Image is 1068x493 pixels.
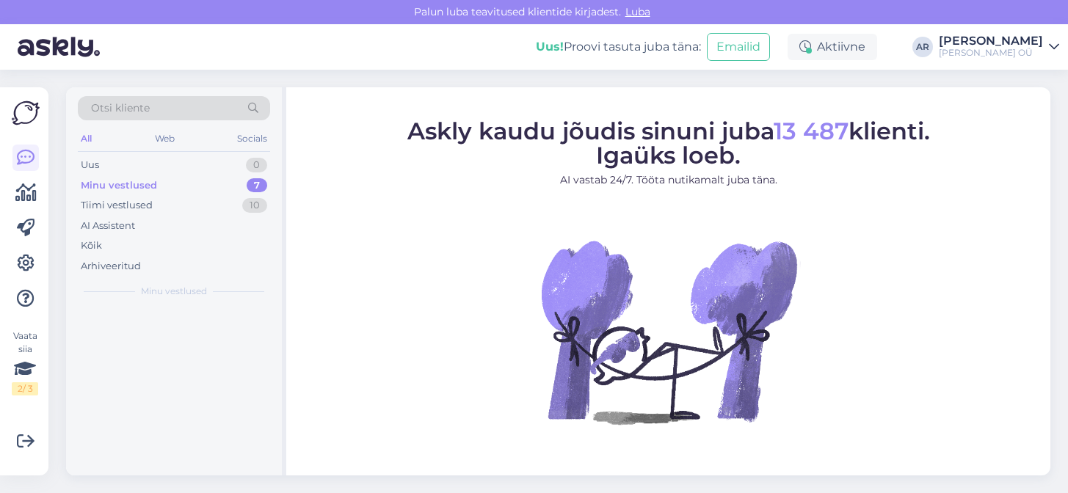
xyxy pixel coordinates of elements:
[246,158,267,172] div: 0
[81,238,102,253] div: Kõik
[78,129,95,148] div: All
[788,34,877,60] div: Aktiivne
[939,35,1059,59] a: [PERSON_NAME][PERSON_NAME] OÜ
[12,99,40,127] img: Askly Logo
[939,35,1043,47] div: [PERSON_NAME]
[536,40,564,54] b: Uus!
[707,33,770,61] button: Emailid
[12,382,38,395] div: 2 / 3
[537,200,801,464] img: No Chat active
[91,101,150,116] span: Otsi kliente
[141,285,207,298] span: Minu vestlused
[152,129,178,148] div: Web
[912,37,933,57] div: AR
[81,219,135,233] div: AI Assistent
[81,158,99,172] div: Uus
[234,129,270,148] div: Socials
[81,178,157,193] div: Minu vestlused
[407,117,930,169] span: Askly kaudu jõudis sinuni juba klienti. Igaüks loeb.
[81,259,141,274] div: Arhiveeritud
[12,329,38,395] div: Vaata siia
[621,5,655,18] span: Luba
[81,198,153,213] div: Tiimi vestlused
[242,198,267,213] div: 10
[536,38,701,56] div: Proovi tasuta juba täna:
[939,47,1043,59] div: [PERSON_NAME] OÜ
[407,172,930,188] p: AI vastab 24/7. Tööta nutikamalt juba täna.
[774,117,849,145] span: 13 487
[247,178,267,193] div: 7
